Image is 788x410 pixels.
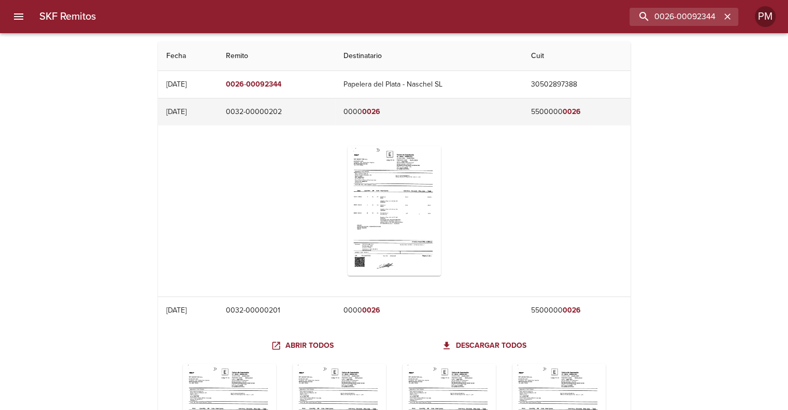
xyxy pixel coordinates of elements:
[158,41,218,71] th: Fecha
[226,80,244,89] em: 0026
[218,98,335,125] td: 0032-00000202
[523,297,631,324] td: 5500000
[362,107,380,116] em: 0026
[273,340,334,352] span: Abrir todos
[6,4,31,29] button: menu
[158,98,218,125] td: [DATE]
[629,8,721,26] input: buscar
[563,107,581,116] em: 0026
[563,306,581,315] em: 0026
[335,71,523,98] td: Papelera del Plata - Naschel SL
[523,98,631,125] td: 5500000
[158,297,218,324] td: [DATE]
[218,297,335,324] td: 0032-00000201
[523,41,631,71] th: Cuit
[523,71,631,98] td: 30502897388
[218,41,335,71] th: Remito
[335,297,523,324] td: 0000
[158,71,218,98] td: [DATE]
[218,71,335,98] td: -
[348,146,441,276] div: Arir imagen
[39,8,96,25] h6: SKF Remitos
[443,340,526,352] span: Descargar todos
[269,336,338,356] a: Abrir todos
[335,41,523,71] th: Destinatario
[362,306,380,315] em: 0026
[439,336,531,356] a: Descargar todos
[246,80,281,89] em: 00092344
[335,98,523,125] td: 0000
[755,6,776,27] div: PM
